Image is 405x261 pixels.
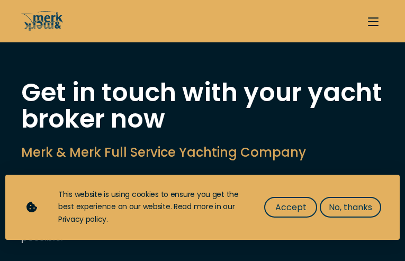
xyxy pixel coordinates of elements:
span: Accept [275,201,307,214]
p: Our team looks forward to speaking with you! Whether you are buying, selling, or looking for the ... [21,173,384,244]
h1: Get in touch with your yacht broker now [21,79,384,132]
div: This website is using cookies to ensure you get the best experience on our website. Read more in ... [58,188,243,226]
h2: Merk & Merk Full Service Yachting Company [21,143,384,162]
span: No, thanks [329,201,372,214]
button: Accept [264,197,317,218]
button: No, thanks [320,197,381,218]
a: Privacy policy [58,214,106,224]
